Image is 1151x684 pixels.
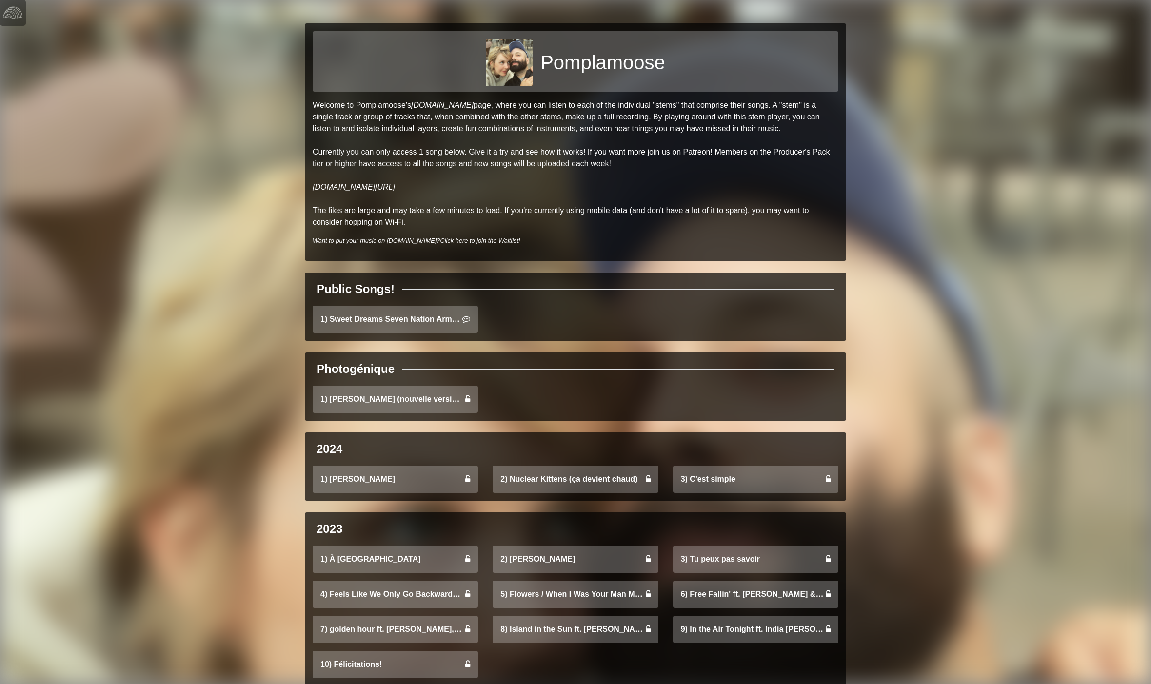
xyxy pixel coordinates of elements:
[673,581,838,608] a: 6) Free Fallin' ft. [PERSON_NAME] & [PERSON_NAME]
[493,546,658,573] a: 2) [PERSON_NAME]
[317,440,342,458] div: 2024
[313,651,478,678] a: 10) Félicitations!
[313,306,478,333] a: 1) Sweet Dreams Seven Nation Army Mashup
[486,39,533,86] img: 0b413ca4293993cd97c842dee4ef857c5ee5547a4dd82cef006aec151a4b0416.jpg
[313,466,478,493] a: 1) [PERSON_NAME]
[317,280,395,298] div: Public Songs!
[317,520,342,538] div: 2023
[673,466,838,493] a: 3) C'est simple
[440,237,520,244] a: Click here to join the Waitlist!
[313,99,838,228] p: Welcome to Pomplamoose's page, where you can listen to each of the individual "stems" that compri...
[540,51,665,74] h1: Pomplamoose
[411,101,474,109] a: [DOMAIN_NAME]
[673,616,838,643] a: 9) In the Air Tonight ft. India [PERSON_NAME]
[493,581,658,608] a: 5) Flowers / When I Was Your Man Mashup ft. [PERSON_NAME] & [PERSON_NAME]
[493,616,658,643] a: 8) Island in the Sun ft. [PERSON_NAME] & [PERSON_NAME]
[313,581,478,608] a: 4) Feels Like We Only Go Backwards ft. Astyn Turr
[313,616,478,643] a: 7) golden hour ft. [PERSON_NAME], [PERSON_NAME], & [PERSON_NAME]
[313,237,520,244] i: Want to put your music on [DOMAIN_NAME]?
[313,386,478,413] a: 1) [PERSON_NAME] (nouvelle version)
[317,360,395,378] div: Photogénique
[493,466,658,493] a: 2) Nuclear Kittens (ça devient chaud)
[673,546,838,573] a: 3) Tu peux pas savoir
[3,3,22,22] img: logo-white-4c48a5e4bebecaebe01ca5a9d34031cfd3d4ef9ae749242e8c4bf12ef99f53e8.png
[313,546,478,573] a: 1) À [GEOGRAPHIC_DATA]
[313,183,395,191] a: [DOMAIN_NAME][URL]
